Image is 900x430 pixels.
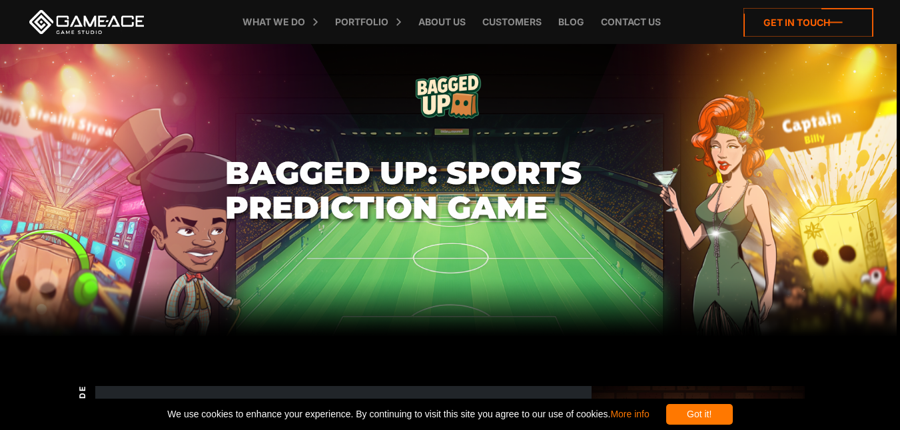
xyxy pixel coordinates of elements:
span: We use cookies to enhance your experience. By continuing to visit this site you agree to our use ... [167,404,649,425]
a: More info [610,409,649,419]
div: Got it! [666,404,733,425]
a: Get in touch [743,8,873,37]
h1: Bagged Up: Sports Prediction Game [225,155,675,225]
